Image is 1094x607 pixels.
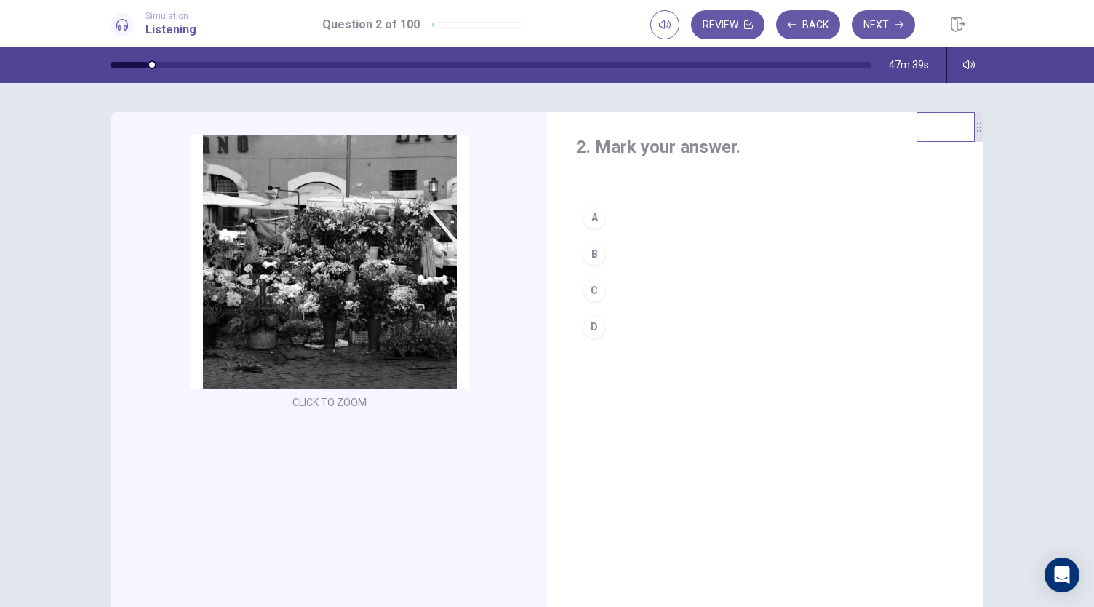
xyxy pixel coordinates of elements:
button: C [576,272,954,309]
h4: 2. Mark your answer. [576,135,954,159]
h1: Listening [145,21,196,39]
div: Open Intercom Messenger [1045,558,1079,592]
div: B [583,242,606,266]
span: 47m 39s [889,59,929,71]
div: C [583,279,606,302]
button: Back [776,10,840,39]
h1: Question 2 of 100 [322,16,420,33]
button: A [576,199,954,236]
div: A [583,206,606,229]
button: D [576,309,954,345]
button: Next [852,10,915,39]
button: Review [691,10,764,39]
button: B [576,236,954,272]
span: Simulation [145,11,196,21]
div: D [583,315,606,338]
